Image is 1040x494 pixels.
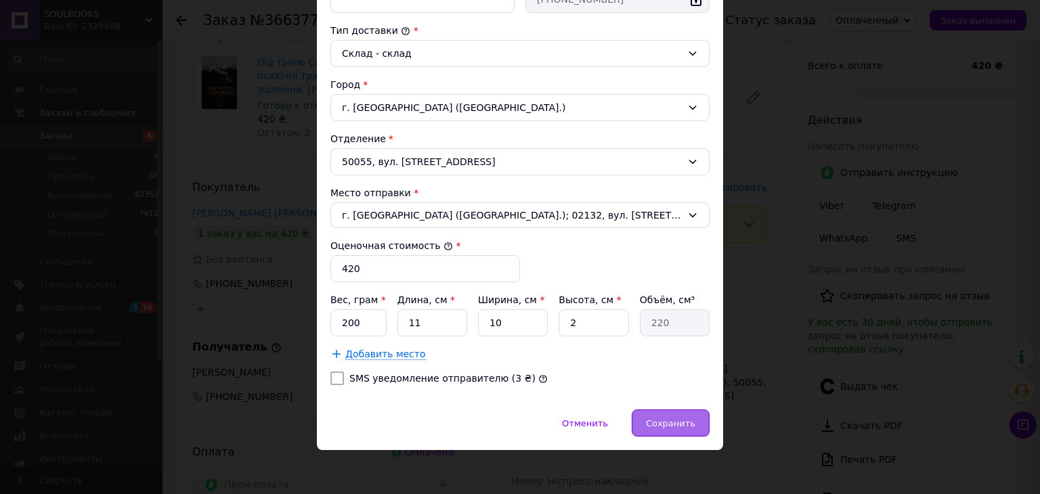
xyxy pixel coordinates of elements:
span: Отменить [562,418,608,428]
div: Тип доставки [330,24,710,37]
div: Место отправки [330,186,710,200]
label: Оценочная стоимость [330,240,453,251]
div: Город [330,78,710,91]
div: Объём, см³ [640,293,710,307]
label: Вес, грам [330,294,386,305]
label: Высота, см [559,294,621,305]
label: Длина, см [397,294,455,305]
span: Сохранить [646,418,695,428]
label: Ширина, см [478,294,544,305]
span: г. [GEOGRAPHIC_DATA] ([GEOGRAPHIC_DATA].); 02132, вул. [STREET_ADDRESS] [342,208,682,222]
div: Склад - склад [342,46,682,61]
div: Отделение [330,132,710,145]
span: Добавить место [345,349,426,360]
div: 50055, вул. [STREET_ADDRESS] [330,148,710,175]
div: г. [GEOGRAPHIC_DATA] ([GEOGRAPHIC_DATA].) [330,94,710,121]
label: SMS уведомление отправителю (3 ₴) [349,373,536,384]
